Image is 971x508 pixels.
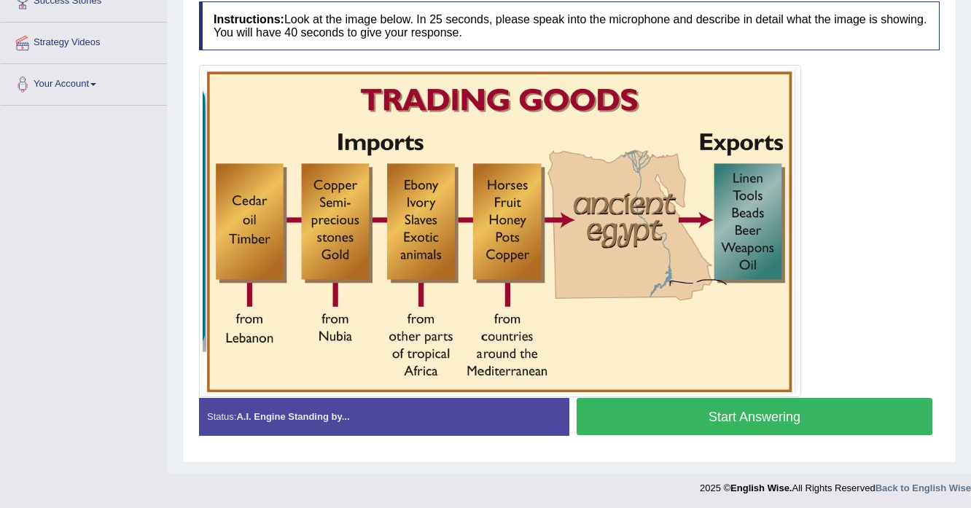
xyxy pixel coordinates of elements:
strong: English Wise. [730,482,792,493]
div: Status: [199,398,569,435]
strong: A.I. Engine Standing by... [236,411,349,422]
a: Strategy Videos [1,23,167,59]
button: Start Answering [577,398,932,435]
div: 2025 © All Rights Reserved [700,474,971,495]
b: Instructions: [214,13,284,26]
h4: Look at the image below. In 25 seconds, please speak into the microphone and describe in detail w... [199,1,940,50]
a: Your Account [1,64,167,101]
a: Back to English Wise [876,482,971,493]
